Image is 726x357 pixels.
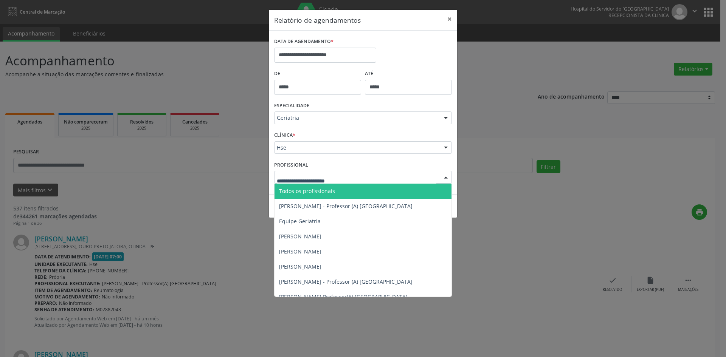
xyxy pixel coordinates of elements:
[279,278,413,285] span: [PERSON_NAME] - Professor (A) [GEOGRAPHIC_DATA]
[279,263,321,270] span: [PERSON_NAME]
[277,144,436,151] span: Hse
[274,36,334,48] label: DATA DE AGENDAMENTO
[279,293,408,300] span: [PERSON_NAME] Professor(A) [GEOGRAPHIC_DATA]
[274,15,361,25] h5: Relatório de agendamentos
[274,159,308,171] label: PROFISSIONAL
[279,218,321,225] span: Equipe Geriatria
[277,114,436,122] span: Geriatria
[365,68,452,80] label: ATÉ
[279,233,321,240] span: [PERSON_NAME]
[274,100,309,112] label: ESPECIALIDADE
[279,202,413,210] span: [PERSON_NAME] - Professor (A) [GEOGRAPHIC_DATA]
[279,187,335,195] span: Todos os profissionais
[279,248,321,255] span: [PERSON_NAME]
[442,10,457,28] button: Close
[274,68,361,80] label: De
[274,130,295,141] label: CLÍNICA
